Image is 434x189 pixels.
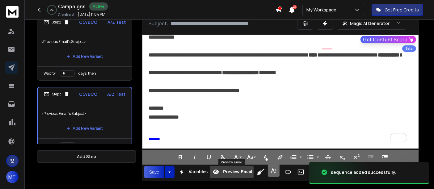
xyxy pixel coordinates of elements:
[365,151,377,163] button: Decrease Indent (Ctrl+[)
[298,151,303,163] button: Ordered List
[44,19,69,25] div: Step 2
[295,166,307,178] button: Insert Image (Ctrl+P)
[89,2,108,10] div: Active
[41,105,128,122] p: <Previous Email's Subject>
[50,8,54,12] p: 0 %
[305,151,316,163] button: Unordered List
[210,166,253,178] button: Preview Email
[44,91,70,97] div: Step 3
[37,15,132,81] li: Step2CC/BCCA/Z Test<Previous Email's Subject>Add New VariantWait fordays, then
[58,12,77,17] p: Created At:
[79,143,96,148] p: days, then
[79,91,98,97] p: CC/BCC
[379,151,391,163] button: Increase Indent (Ctrl+])
[6,171,19,183] button: MT
[144,166,164,178] button: Save
[360,36,416,43] button: Get Content Score
[218,159,245,166] div: Preview Email
[58,3,86,10] h1: Campaigns
[293,5,297,9] span: 49
[142,35,419,149] div: To enrich screen reader interactions, please activate Accessibility in Grammarly extension settings
[79,19,98,25] p: CC/BCC
[306,7,339,13] p: My Workspace
[37,87,132,153] li: Step3CC/BCCA/Z Test<Previous Email's Subject>Add New VariantWait fordays, then
[44,71,56,76] p: Wait for
[322,151,334,163] button: Strikethrough (Ctrl+S)
[41,33,128,50] p: <Previous Email's Subject>
[402,45,416,52] div: Beta
[107,91,125,97] p: A/Z Test
[350,20,390,27] p: Magic AI Generator
[78,71,96,76] p: days, then
[189,151,200,163] button: Italic (Ctrl+I)
[255,166,267,178] button: Clean HTML
[351,151,362,163] button: Superscript
[217,151,229,163] button: Clear Formatting
[37,150,136,163] button: Add Step
[61,122,108,135] button: Add New Variant
[78,12,105,17] p: [DATE] 11:04 PM
[61,50,108,63] button: Add New Variant
[149,20,168,27] p: Subject:
[336,151,348,163] button: Subscript
[203,151,215,163] button: Underline (Ctrl+U)
[222,169,253,174] span: Preview Email
[315,151,320,163] button: Unordered List
[176,166,209,178] button: Variables
[188,169,209,174] span: Variables
[288,151,299,163] button: Ordered List
[385,7,419,13] p: Get Free Credits
[372,4,423,16] button: Get Free Credits
[331,169,396,175] div: sequence added successfully.
[6,6,19,18] img: logo
[107,19,126,25] p: A/Z Test
[337,17,406,30] button: Magic AI Generator
[44,143,57,148] p: Wait for
[282,166,294,178] button: Insert Link (Ctrl+K)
